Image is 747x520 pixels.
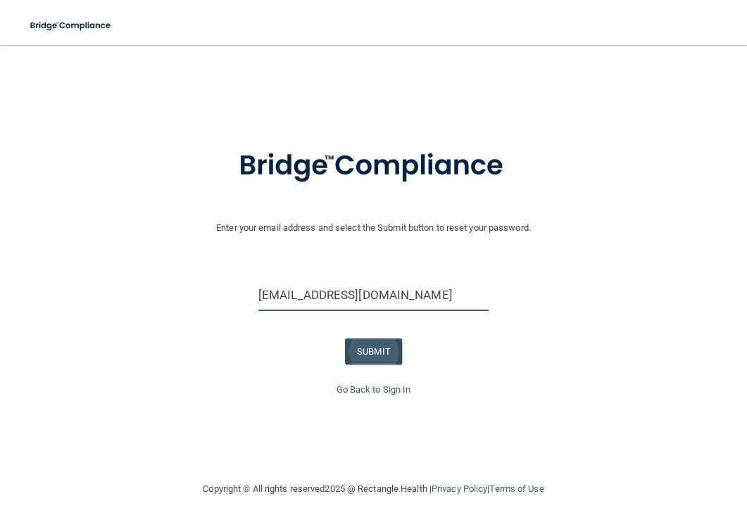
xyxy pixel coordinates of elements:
[258,279,489,311] input: Email
[432,483,487,494] a: Privacy Policy
[21,11,121,40] img: bridge_compliance_login_screen.278c3ca4.svg
[345,338,402,364] button: SUBMIT
[503,421,730,477] iframe: Drift Widget Chat Controller
[489,483,544,494] a: Terms of Use
[210,129,538,203] img: bridge_compliance_login_screen.278c3ca4.svg
[117,467,631,512] div: Copyright © All rights reserved 2025 @ Rectangle Health | |
[337,384,411,395] a: Go Back to Sign In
